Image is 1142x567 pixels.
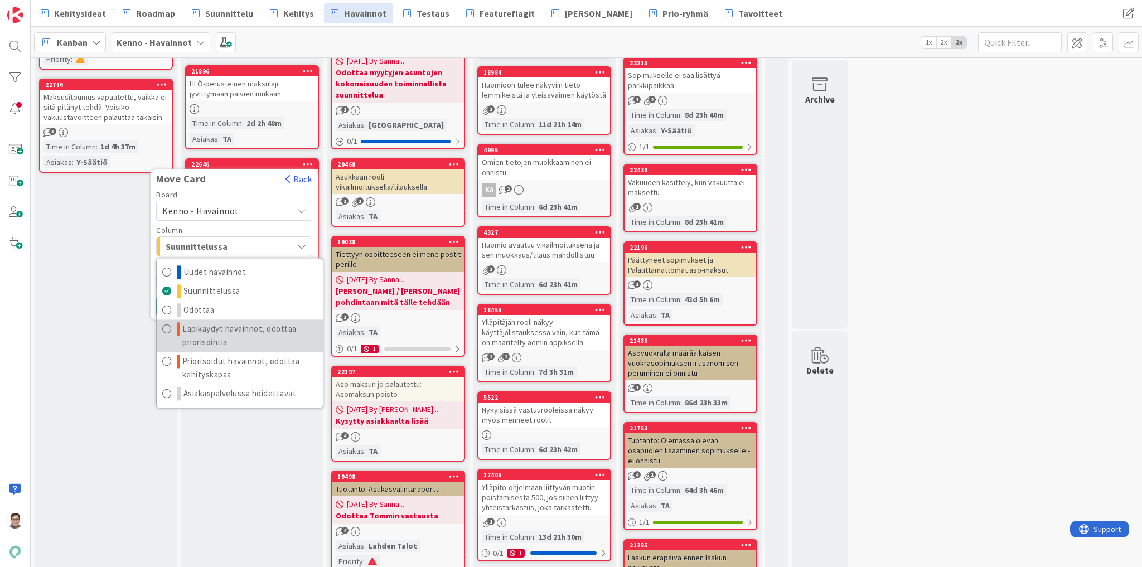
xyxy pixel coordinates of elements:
div: Time in Column [628,216,680,228]
span: 3 [49,128,56,135]
a: 22215Sopimukselle ei saa lisättyä parkkipaikkaaTime in Column:8d 23h 40mAsiakas:Y-Säätiö1/1 [623,57,757,155]
div: Asiakas [43,156,72,168]
a: 4995Omien tietojen muokkaaminen ei onnistuKATime in Column:6d 23h 41m [477,144,611,217]
div: TA [366,210,380,222]
div: Huomioon tulee näkyviin tieto lemmikeistä ja yleisavaimen käytöstä [478,77,610,102]
div: KA [482,183,496,197]
div: Päättyneet sopimukset ja Palauttamattomat aso-maksut [625,253,756,277]
img: avatar [7,544,23,560]
div: 21896HLÖ-perusteinen maksulaji jyvittymään päivien mukaan [186,66,318,101]
a: [DATE] By Sanna...Odottaa myytyjen asuntojen kokonaisuuden toiminnallista suunnitteluaAsiakas:[GE... [331,27,465,149]
a: Läpikäydyt havainnot, odottaa priorisointia [157,319,323,352]
div: 19038 [337,238,464,246]
div: 5522 [478,392,610,403]
div: Lahden Talot [366,540,420,552]
div: 18456 [483,306,610,314]
div: Tuotanto: Olemassa olevan osapuolen lisääminen sopimukselle - ei onnistu [625,433,756,468]
span: 0 / 1 [347,135,357,147]
div: 17406Ylläpito-ohjelmaan liittyvän muotin poistamisesta 500, jos siihen liittyy yhteistarkastus, j... [478,470,610,515]
div: 22646Move CardBackBoardKenno - HavainnotColumnSuunnittelussaSuunnittelussaPositionTopBottomMoveLa... [186,159,318,204]
div: Time in Column [628,109,680,121]
div: Time in Column [482,531,534,543]
a: Priorisoidut havainnot, odottaa kehityskapaa [157,352,323,384]
span: 1 [487,105,495,113]
div: 18984 [478,67,610,77]
span: Suunnittelu [205,7,253,20]
div: Omien tietojen muokkaaminen ei onnistu [478,155,610,180]
div: 4327 [483,229,610,236]
div: 22196 [630,244,756,251]
div: 11d 21h 14m [536,118,584,130]
span: : [364,119,366,131]
a: 20468Asukkaan rooli vikailmoituksella/tilauksellaAsiakas:TA [331,158,465,227]
span: : [364,326,366,338]
div: Asiakas [628,309,656,321]
a: Prio-ryhmä [642,3,715,23]
div: 21753 [625,423,756,433]
div: 22438 [625,165,756,175]
b: Kenno - Havainnot [117,37,192,48]
span: Testaus [417,7,449,20]
div: 22646 [191,161,318,168]
b: [PERSON_NAME] / [PERSON_NAME] pohdintaan mitä tälle tehdään [336,285,461,308]
div: Suunnittelussa [156,258,323,408]
div: 22196Päättyneet sopimukset ja Palauttamattomat aso-maksut [625,243,756,277]
span: 2 [487,353,495,360]
div: 0/1 [332,134,464,148]
div: 6d 23h 42m [536,443,580,455]
div: 4995Omien tietojen muokkaaminen ei onnistu [478,145,610,180]
div: 21285 [625,540,756,550]
div: Time in Column [628,484,680,496]
span: Uudet havainnot [183,265,246,279]
div: Asiakas [336,119,364,131]
span: 4 [341,527,349,534]
div: 22215 [630,59,756,67]
span: Prio-ryhmä [662,7,708,20]
span: 1 [633,203,641,210]
div: [GEOGRAPHIC_DATA] [366,119,447,131]
button: Back [285,173,312,185]
a: 22197Aso maksun jo palautettu: Asomaksun poisto[DATE] By [PERSON_NAME]...Kysytty asiakkaalta lisä... [331,366,465,462]
span: 2x [936,37,951,48]
div: 17406 [478,470,610,480]
span: Column [156,226,182,234]
span: : [680,109,682,121]
div: Vakuuden käsittely, kun vakuutta ei maksettu [625,175,756,200]
a: 4327Huomio avautuu vikailmoituksena ja sen muokkaus/tilaus mahdollistuuTime in Column:6d 23h 41m [477,226,611,295]
span: [PERSON_NAME] [565,7,632,20]
span: : [656,309,658,321]
div: 21753Tuotanto: Olemassa olevan osapuolen lisääminen sopimukselle - ei onnistu [625,423,756,468]
div: 20468Asukkaan rooli vikailmoituksella/tilauksella [332,159,464,194]
span: : [534,201,536,213]
div: Sopimukselle ei saa lisättyä parkkipaikkaa [625,68,756,93]
span: 1 [487,265,495,273]
a: Suunnittelussa [157,282,323,301]
span: 1 / 1 [639,141,650,153]
a: 18984Huomioon tulee näkyviin tieto lemmikeistä ja yleisavaimen käytöstäTime in Column:11d 21h 14m [477,66,611,135]
span: : [680,293,682,306]
div: Tiettyyn osoitteeseen ei mene postit perille [332,247,464,272]
span: Priorisoidut havainnot, odottaa kehityskapaa [182,355,317,381]
div: Asiakas [190,133,218,145]
div: 18456Ylläpitäjän rooli näkyy käyttäjälistauksessa vain, kun tämä on määritelty admin äppiksellä [478,305,610,350]
div: 8d 23h 40m [682,109,727,121]
b: Odottaa myytyjen asuntojen kokonaisuuden toiminnallista suunnittelua [336,67,461,100]
div: 19498 [337,473,464,481]
div: 2d 2h 48m [244,117,284,129]
span: 2 [505,185,512,192]
div: 19038Tiettyyn osoitteeseen ei mene postit perille [332,237,464,272]
div: Asiakas [336,326,364,338]
span: 1 [341,106,349,113]
div: 21896 [191,67,318,75]
div: 20468 [337,161,464,168]
div: Asukkaan rooli vikailmoituksella/tilauksella [332,169,464,194]
span: Odottaa [183,303,215,317]
div: 21753 [630,424,756,432]
span: 1 [341,197,349,205]
div: 86d 23h 33m [682,396,730,409]
span: 1 [633,280,641,288]
span: 1 [341,313,349,321]
span: : [534,366,536,378]
a: 22196Päättyneet sopimukset ja Palauttamattomat aso-maksutTime in Column:43d 5h 6mAsiakas:TA [623,241,757,326]
span: 4 [341,432,349,439]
